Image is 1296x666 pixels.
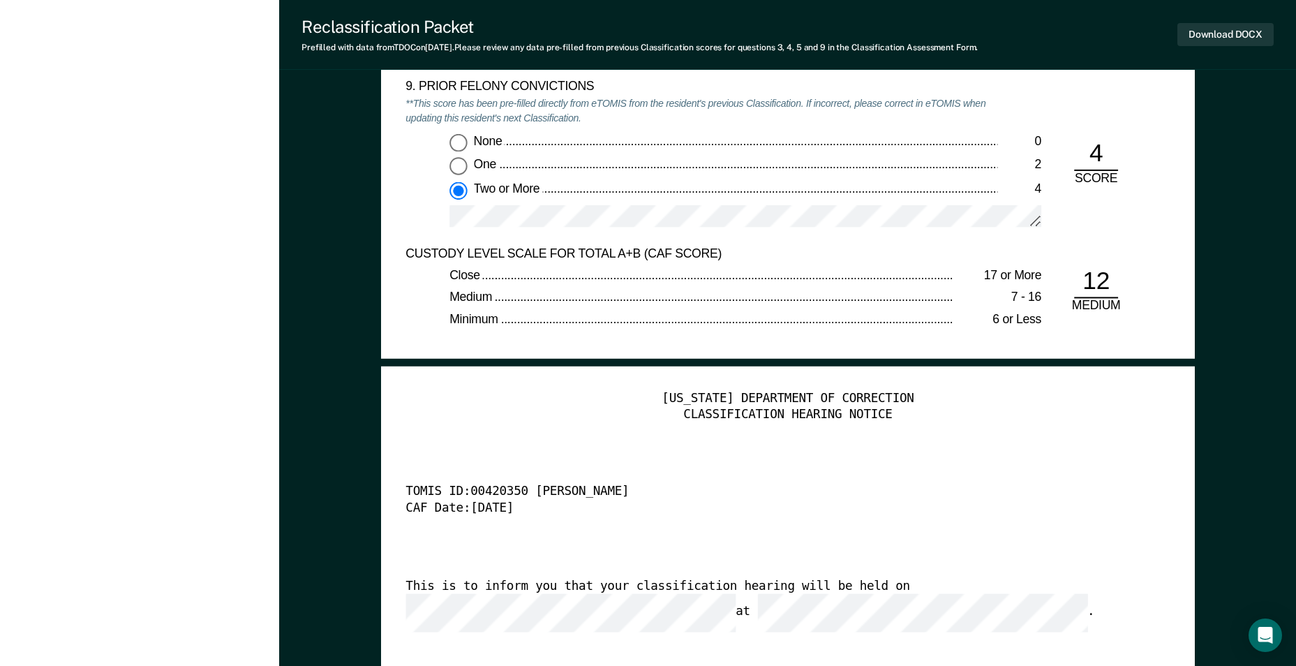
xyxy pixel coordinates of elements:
div: CLASSIFICATION HEARING NOTICE [405,407,1170,423]
div: 0 [997,133,1041,149]
span: Close [449,268,482,282]
div: MEDIUM [1063,299,1129,315]
div: TOMIS ID: 00420350 [PERSON_NAME] [405,484,1132,501]
span: Minimum [449,313,500,327]
div: 7 - 16 [953,290,1041,306]
span: Medium [449,290,495,304]
div: Open Intercom Messenger [1249,619,1282,652]
input: One2 [449,158,468,176]
div: 6 or Less [953,313,1041,329]
input: None0 [449,133,468,151]
div: 17 or More [953,268,1041,284]
div: CUSTODY LEVEL SCALE FOR TOTAL A+B (CAF SCORE) [405,246,997,262]
div: This is to inform you that your classification hearing will be held on at . [405,578,1132,631]
em: **This score has been pre-filled directly from eTOMIS from the resident's previous Classification... [405,97,985,126]
div: [US_STATE] DEPARTMENT OF CORRECTION [405,391,1170,407]
span: None [473,133,505,147]
div: 2 [997,158,1041,174]
div: Prefilled with data from TDOC on [DATE] . Please review any data pre-filled from previous Classif... [301,43,978,52]
input: Two or More4 [449,182,468,200]
span: Two or More [473,182,542,195]
div: 9. PRIOR FELONY CONVICTIONS [405,80,997,96]
div: 4 [1074,138,1118,172]
span: One [473,158,498,172]
div: 12 [1074,266,1118,299]
div: 4 [997,182,1041,198]
div: SCORE [1063,172,1129,188]
button: Download DOCX [1177,23,1274,46]
div: CAF Date: [DATE] [405,501,1132,517]
div: Reclassification Packet [301,17,978,37]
